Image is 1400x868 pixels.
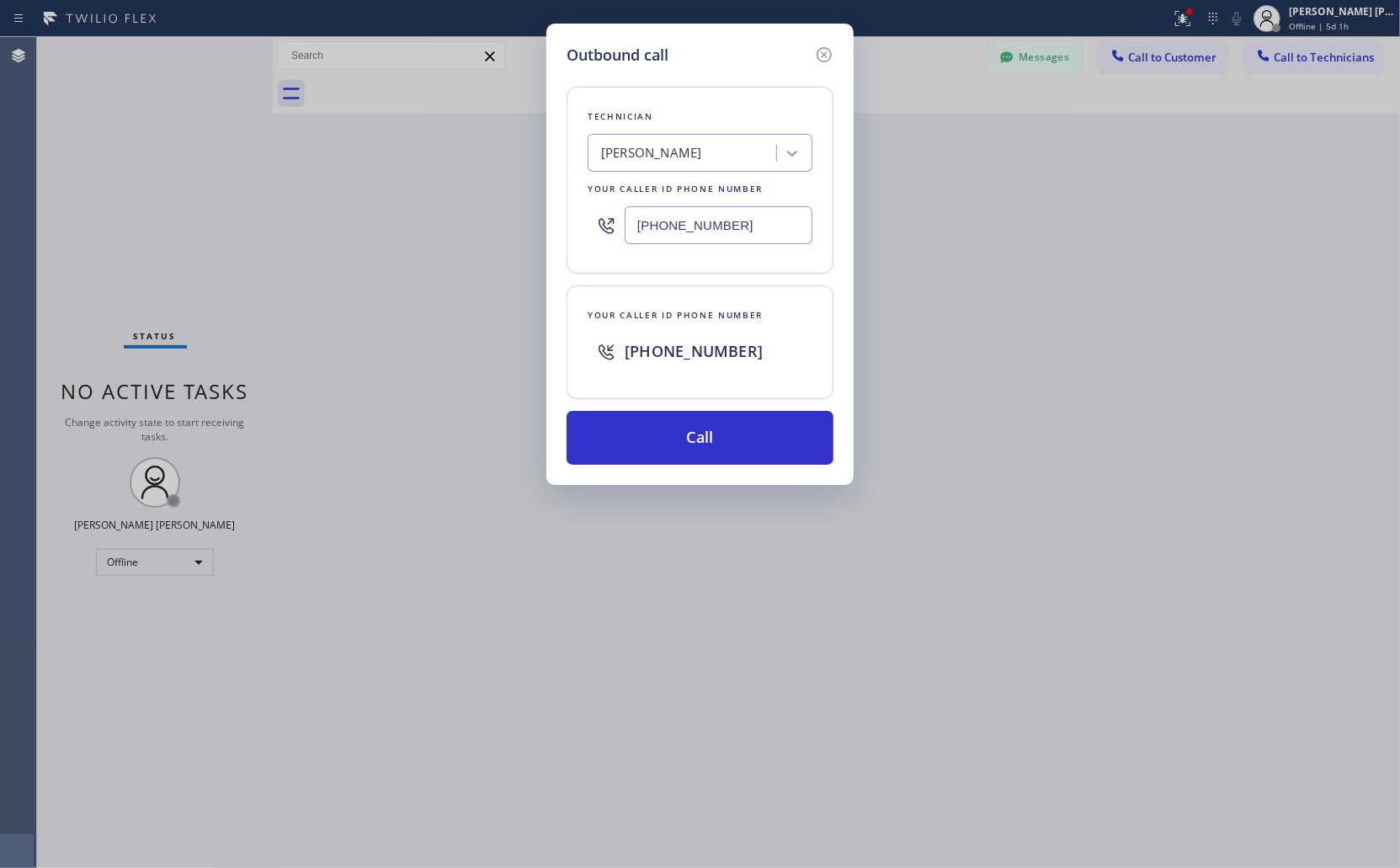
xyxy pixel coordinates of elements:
div: Technician [588,108,812,125]
h5: Outbound call [567,44,668,67]
div: [PERSON_NAME] [601,144,702,163]
div: Your caller id phone number [588,180,812,198]
input: (123) 456-7890 [625,206,812,244]
span: [PHONE_NUMBER] [625,341,763,361]
div: Your caller id phone number [588,306,812,324]
button: Call [567,411,833,465]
